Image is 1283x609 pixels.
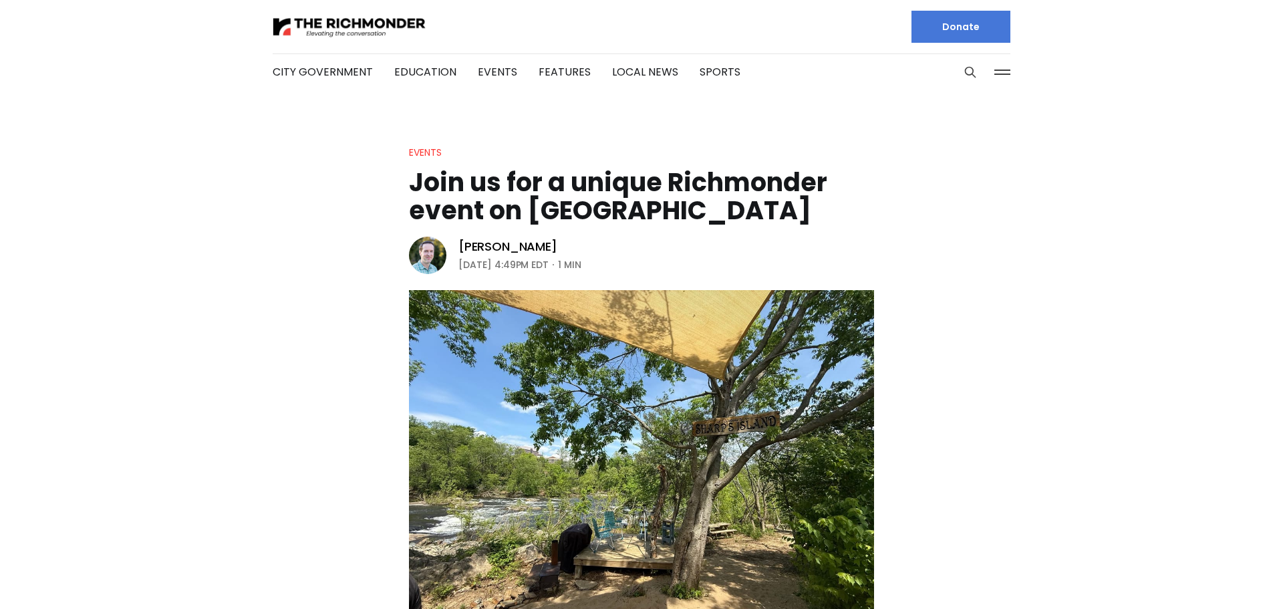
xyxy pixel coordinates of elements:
[911,11,1010,43] a: Donate
[458,257,549,273] time: [DATE] 4:49PM EDT
[612,64,678,80] a: Local News
[558,257,581,273] span: 1 min
[700,64,740,80] a: Sports
[273,64,373,80] a: City Government
[409,146,442,159] a: Events
[458,239,557,255] a: [PERSON_NAME]
[273,15,426,39] img: The Richmonder
[478,64,517,80] a: Events
[539,64,591,80] a: Features
[409,237,446,274] img: Michael Phillips
[1170,543,1283,609] iframe: portal-trigger
[409,168,874,225] h1: Join us for a unique Richmonder event on [GEOGRAPHIC_DATA]
[960,62,980,82] button: Search this site
[394,64,456,80] a: Education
